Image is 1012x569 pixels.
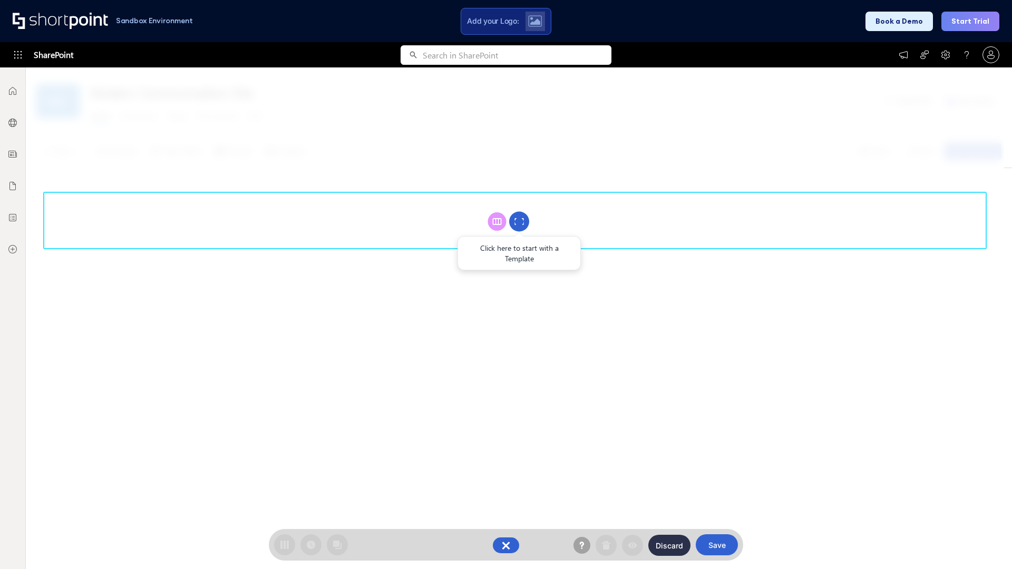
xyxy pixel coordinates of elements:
[116,18,193,24] h1: Sandbox Environment
[865,12,933,31] button: Book a Demo
[34,42,73,67] span: SharePoint
[528,15,542,27] img: Upload logo
[959,518,1012,569] iframe: Chat Widget
[941,12,999,31] button: Start Trial
[423,45,611,65] input: Search in SharePoint
[467,16,519,26] span: Add your Logo:
[696,534,738,555] button: Save
[648,535,690,556] button: Discard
